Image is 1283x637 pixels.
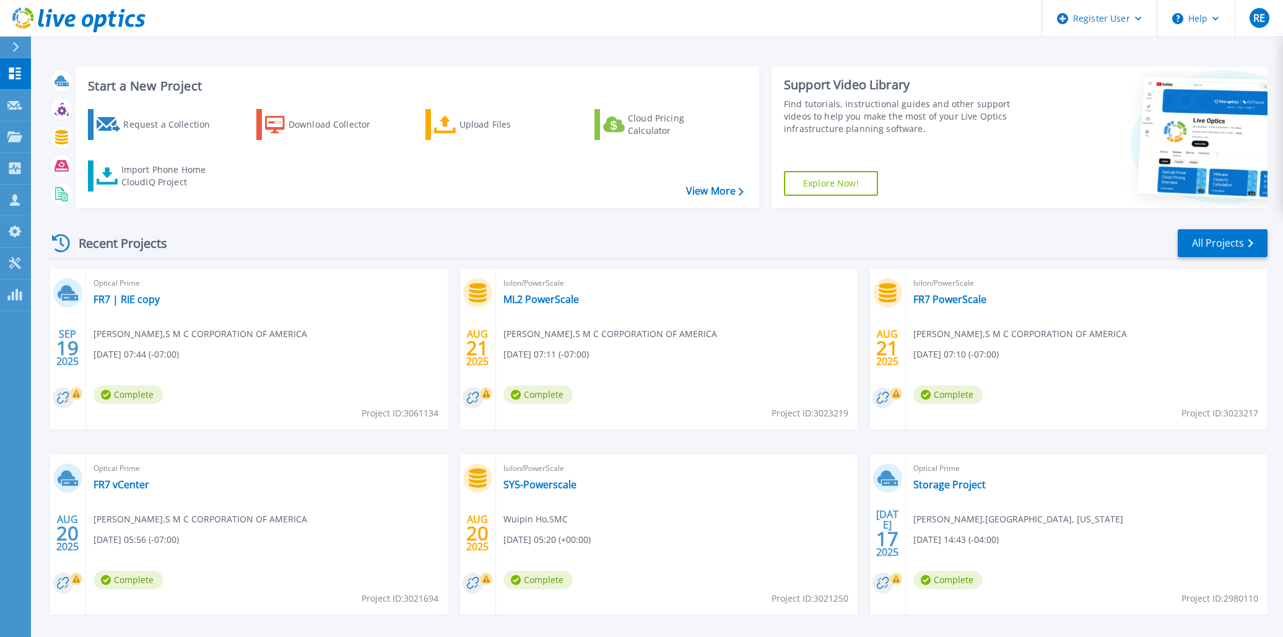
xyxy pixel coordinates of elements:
[466,528,489,538] span: 20
[503,512,568,526] span: Wuipin Ho , SMC
[94,276,440,290] span: Optical Prime
[772,406,848,420] span: Project ID: 3023219
[913,462,1260,475] span: Optical Prime
[459,112,559,137] div: Upload Files
[94,462,440,475] span: Optical Prime
[503,385,573,404] span: Complete
[56,343,79,353] span: 19
[466,343,489,353] span: 21
[1178,229,1268,257] a: All Projects
[503,533,591,547] span: [DATE] 05:20 (+00:00)
[876,325,899,371] div: AUG 2025
[362,592,438,605] span: Project ID: 3021694
[913,512,1123,526] span: [PERSON_NAME] , [GEOGRAPHIC_DATA], [US_STATE]
[56,325,79,371] div: SEP 2025
[628,112,727,137] div: Cloud Pricing Calculator
[784,171,878,196] a: Explore Now!
[503,571,573,589] span: Complete
[94,348,179,361] span: [DATE] 07:44 (-07:00)
[913,533,999,547] span: [DATE] 14:43 (-04:00)
[94,533,179,547] span: [DATE] 05:56 (-07:00)
[289,112,388,137] div: Download Collector
[56,528,79,538] span: 20
[425,109,563,140] a: Upload Files
[94,293,160,305] a: FR7 | RIE copy
[88,109,226,140] a: Request a Collection
[121,164,218,188] div: Import Phone Home CloudIQ Project
[362,406,438,420] span: Project ID: 3061134
[48,228,184,258] div: Recent Projects
[503,327,717,341] span: [PERSON_NAME] , S M C CORPORATION OF AMERICA
[913,348,999,361] span: [DATE] 07:10 (-07:00)
[256,109,394,140] a: Download Collector
[503,293,579,305] a: ML2 PowerScale
[123,112,222,137] div: Request a Collection
[466,511,489,556] div: AUG 2025
[1253,13,1265,23] span: RE
[913,478,986,491] a: Storage Project
[784,77,1038,93] div: Support Video Library
[913,327,1127,341] span: [PERSON_NAME] , S M C CORPORATION OF AMERICA
[913,571,983,589] span: Complete
[594,109,733,140] a: Cloud Pricing Calculator
[94,327,307,341] span: [PERSON_NAME] , S M C CORPORATION OF AMERICA
[686,185,744,197] a: View More
[913,276,1260,290] span: Isilon/PowerScale
[88,79,743,93] h3: Start a New Project
[94,571,163,589] span: Complete
[772,592,848,605] span: Project ID: 3021250
[876,343,898,353] span: 21
[56,511,79,556] div: AUG 2025
[876,534,898,544] span: 17
[784,98,1038,135] div: Find tutorials, instructional guides and other support videos to help you make the most of your L...
[94,385,163,404] span: Complete
[503,348,589,361] span: [DATE] 07:11 (-07:00)
[94,512,307,526] span: [PERSON_NAME] , S M C CORPORATION OF AMERICA
[503,276,850,290] span: Isilon/PowerScale
[503,478,576,491] a: SY5-Powerscale
[1181,592,1258,605] span: Project ID: 2980110
[913,385,983,404] span: Complete
[94,478,149,491] a: FR7 vCenter
[913,293,986,305] a: FR7 PowerScale
[1181,406,1258,420] span: Project ID: 3023217
[876,511,899,556] div: [DATE] 2025
[503,462,850,475] span: Isilon/PowerScale
[466,325,489,371] div: AUG 2025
